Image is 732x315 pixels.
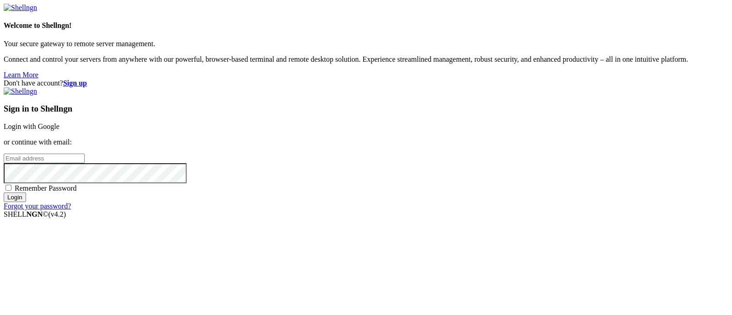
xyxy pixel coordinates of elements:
[4,154,85,163] input: Email address
[4,4,37,12] img: Shellngn
[5,185,11,191] input: Remember Password
[4,202,71,210] a: Forgot your password?
[4,79,728,87] div: Don't have account?
[15,184,77,192] span: Remember Password
[4,104,728,114] h3: Sign in to Shellngn
[48,210,66,218] span: 4.2.0
[4,192,26,202] input: Login
[4,123,59,130] a: Login with Google
[4,21,728,30] h4: Welcome to Shellngn!
[4,71,38,79] a: Learn More
[4,87,37,96] img: Shellngn
[63,79,87,87] a: Sign up
[4,210,66,218] span: SHELL ©
[4,138,728,146] p: or continue with email:
[4,55,728,64] p: Connect and control your servers from anywhere with our powerful, browser-based terminal and remo...
[27,210,43,218] b: NGN
[4,40,728,48] p: Your secure gateway to remote server management.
